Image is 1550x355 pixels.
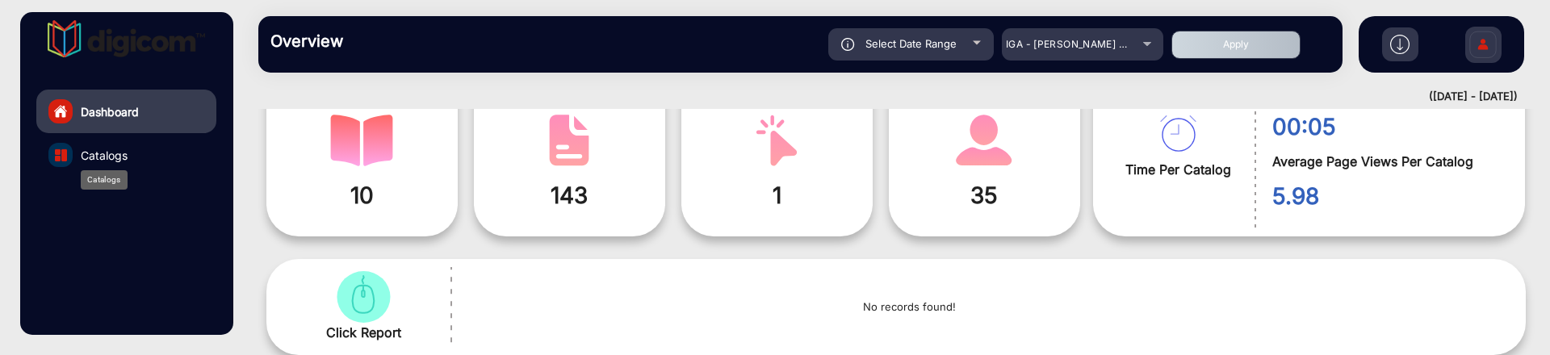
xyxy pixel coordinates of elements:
span: Dashboard [81,103,139,120]
img: catalog [330,115,393,166]
span: 1 [693,178,861,212]
span: Select Date Range [865,37,957,50]
span: 35 [901,178,1068,212]
img: Sign%20Up.svg [1466,19,1500,75]
button: Apply [1171,31,1301,59]
span: IGA - [PERSON_NAME] Market Fresh [1006,38,1183,50]
img: catalog [55,149,67,161]
span: Click Report [326,323,401,342]
div: Catalogs [81,170,128,190]
span: 143 [486,178,653,212]
img: catalog [953,115,1016,166]
img: icon [841,38,855,51]
img: home [53,104,68,119]
span: 5.98 [1272,179,1501,213]
span: Average Page Views Per Catalog [1272,152,1501,171]
div: ([DATE] - [DATE]) [242,89,1518,105]
img: vmg-logo [48,20,206,57]
p: No records found! [480,299,1338,315]
img: catalog [1160,115,1196,152]
h3: Overview [270,31,496,51]
a: Dashboard [36,90,216,133]
img: h2download.svg [1390,35,1410,54]
span: Catalogs [81,147,128,164]
img: catalog [538,115,601,166]
span: 00:05 [1272,110,1501,144]
img: catalog [332,271,395,323]
a: Catalogs [36,133,216,177]
span: 10 [279,178,446,212]
img: catalog [745,115,808,166]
